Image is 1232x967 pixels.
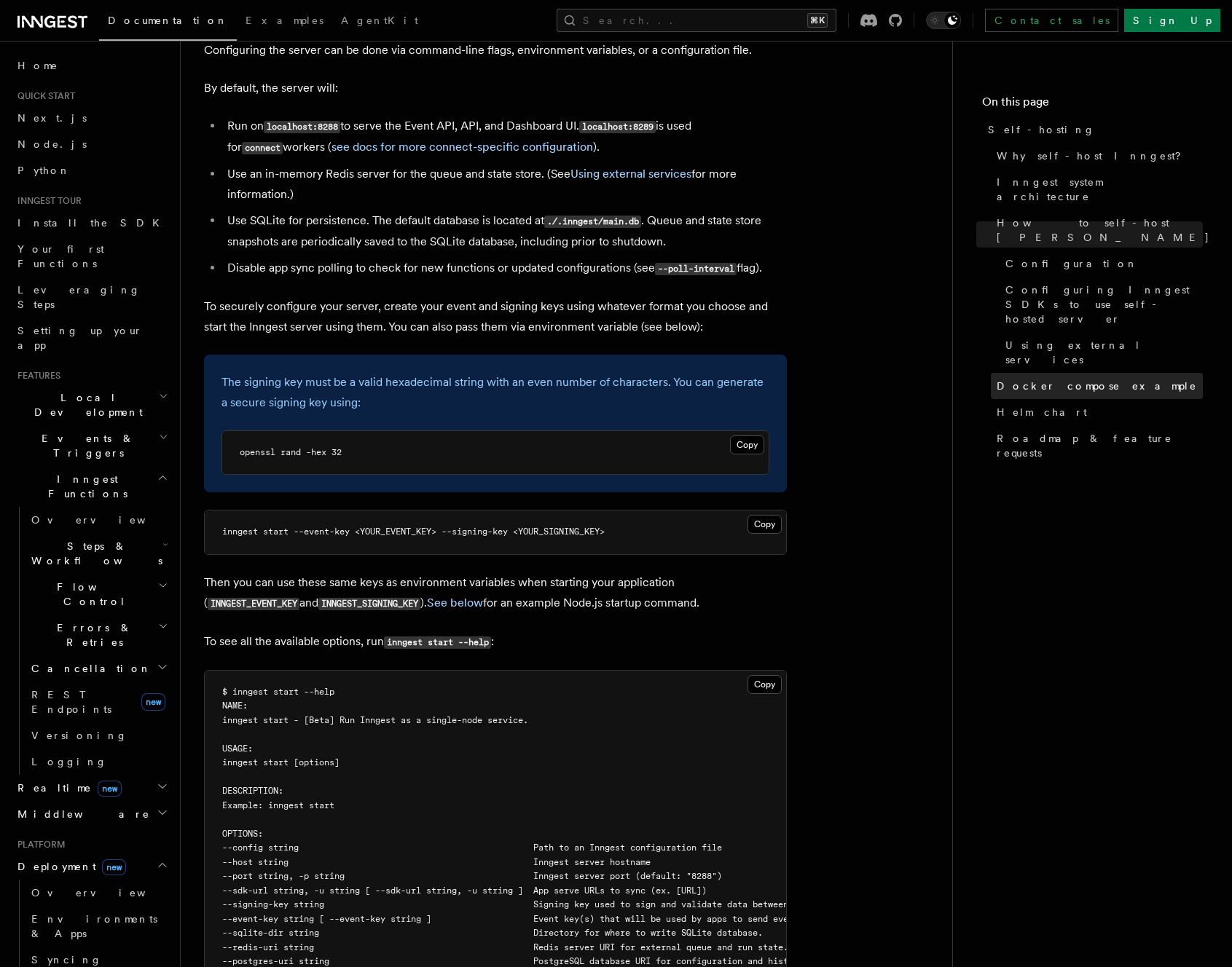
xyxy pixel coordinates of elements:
span: openssl rand -hex 32 [240,447,342,457]
a: Install the SDK [12,210,171,236]
a: Documentation [99,4,237,41]
button: Inngest Functions [12,466,171,507]
kbd: ⌘K [807,13,828,28]
span: How to self-host [PERSON_NAME] [997,216,1210,245]
button: Events & Triggers [12,425,171,466]
a: Why self-host Inngest? [991,143,1203,169]
button: Local Development [12,384,171,425]
a: Overview [25,507,171,533]
a: Sign Up [1124,9,1220,32]
span: Local Development [12,390,159,419]
span: Platform [12,839,66,850]
span: Python [17,165,71,176]
a: Using external services [570,167,691,181]
li: Use SQLite for persistence. The default database is located at . Queue and state store snapshots ... [223,210,787,252]
a: Helm chart [991,399,1203,425]
span: Home [17,58,58,73]
span: --postgres-uri string PostgreSQL database URI for configuration and history persistence. Defaults... [222,956,1018,966]
a: Node.js [12,131,171,157]
span: --config string Path to an Inngest configuration file [222,842,722,853]
span: $ inngest start --help [222,687,334,697]
code: connect [242,142,283,154]
span: NAME: [222,700,248,711]
button: Deploymentnew [12,853,171,880]
p: To securely configure your server, create your event and signing keys using whatever format you c... [204,296,787,337]
a: Inngest system architecture [991,169,1203,210]
span: Roadmap & feature requests [997,431,1203,460]
span: --event-key string [ --event-key string ] Event key(s) that will be used by apps to send events t... [222,914,880,924]
span: --redis-uri string Redis server URI for external queue and run state. Defaults to self-contained,... [222,942,1212,952]
span: Overview [31,887,181,899]
span: Syncing [31,954,102,966]
span: Flow Control [25,580,158,609]
span: Docker compose example [997,379,1197,393]
span: Quick start [12,90,75,102]
button: Middleware [12,801,171,827]
p: Configuring the server can be done via command-line flags, environment variables, or a configurat... [204,40,787,60]
span: Versioning [31,730,127,741]
span: Cancellation [25,661,152,676]
div: Inngest Functions [12,507,171,775]
span: Configuring Inngest SDKs to use self-hosted server [1005,283,1203,326]
span: Logging [31,756,107,767]
a: Configuring Inngest SDKs to use self-hosted server [1000,277,1203,332]
span: new [102,859,126,875]
button: Toggle dark mode [926,12,961,29]
button: Copy [730,435,764,454]
span: Install the SDK [17,217,168,229]
a: Logging [25,749,171,775]
span: --sqlite-dir string Directory for where to write SQLite database. [222,928,763,938]
button: Errors & Retries [25,615,171,655]
span: Inngest system architecture [997,175,1203,204]
span: --sdk-url string, -u string [ --sdk-url string, -u string ] App serve URLs to sync (ex. [URL]) [222,885,707,896]
code: INNGEST_SIGNING_KEY [318,598,420,610]
h4: On this page [982,93,1203,117]
button: Cancellation [25,655,171,682]
span: new [141,693,165,711]
span: DESCRIPTION: [222,786,283,796]
span: Configuration [1005,256,1138,271]
button: Flow Control [25,574,171,615]
span: Next.js [17,112,87,124]
a: Setting up your app [12,317,171,358]
button: Copy [748,515,782,534]
span: Features [12,370,60,382]
code: localhost:8288 [264,121,340,133]
button: Copy [748,675,782,694]
a: Using external services [1000,332,1203,373]
a: Configuration [1000,250,1203,277]
p: By default, the server will: [204,78,787,98]
a: Python [12,157,171,183]
span: --host string Inngest server hostname [222,857,651,867]
span: Deployment [12,859,126,874]
span: Events & Triggers [12,431,159,460]
span: Realtime [12,781,122,795]
p: The signing key must be a valid hexadecimal string with an even number of characters. You can gen... [221,372,769,413]
span: Inngest Functions [12,472,157,501]
a: Docker compose example [991,373,1203,399]
span: Errors & Retries [25,620,158,650]
span: AgentKit [341,15,418,26]
a: Examples [237,4,332,39]
span: Example: inngest start [222,800,334,810]
a: REST Endpointsnew [25,682,171,722]
span: Helm chart [997,405,1087,419]
p: Then you can use these same keys as environment variables when starting your application ( and ).... [204,572,787,614]
code: inngest start --help [384,636,491,649]
code: ./.inngest/main.db [544,216,641,228]
a: Contact sales [985,9,1118,32]
span: Middleware [12,807,150,821]
span: Setting up your app [17,325,143,351]
span: Node.js [17,138,87,150]
span: --signing-key string Signing key used to sign and validate data between the server and apps. [222,899,895,909]
button: Realtimenew [12,775,171,801]
code: localhost:8289 [579,121,656,133]
button: Search...⌘K [557,9,836,32]
li: Run on to serve the Event API, API, and Dashboard UI. is used for workers ( ). [223,116,787,158]
span: Why self-host Inngest? [997,149,1191,163]
span: Using external services [1005,338,1203,367]
code: --poll-interval [655,263,737,275]
a: Roadmap & feature requests [991,425,1203,466]
p: To see all the available options, run : [204,631,787,652]
span: Leveraging Steps [17,284,141,310]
